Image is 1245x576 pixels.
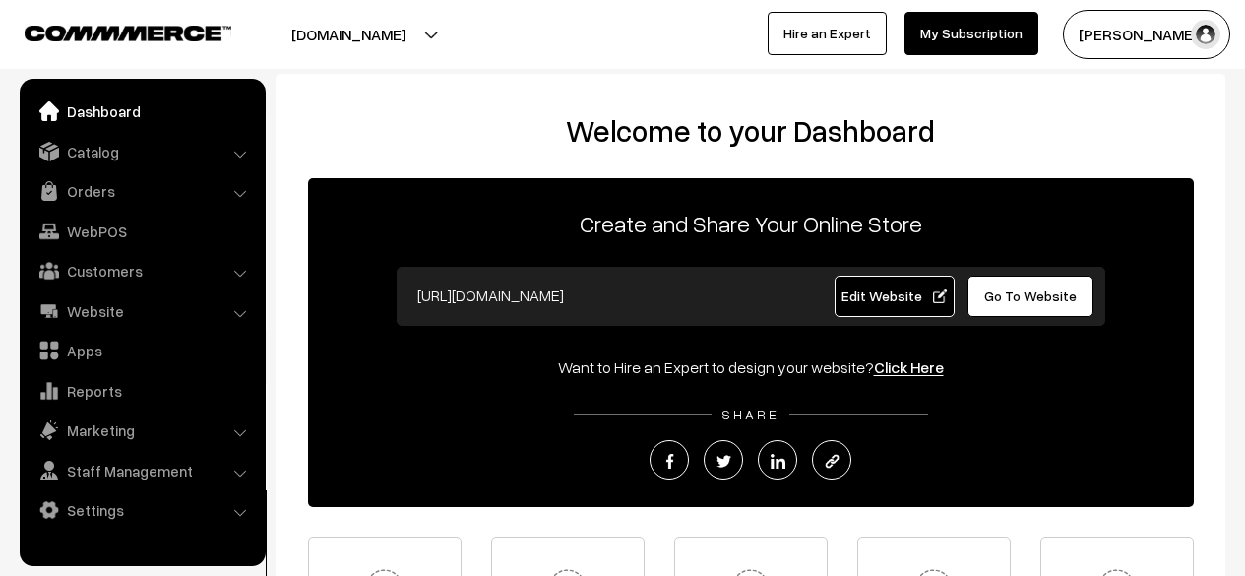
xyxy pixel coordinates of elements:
[25,293,259,329] a: Website
[25,173,259,209] a: Orders
[712,406,789,422] span: SHARE
[967,276,1094,317] a: Go To Website
[308,355,1194,379] div: Want to Hire an Expert to design your website?
[25,214,259,249] a: WebPOS
[874,357,944,377] a: Click Here
[25,333,259,368] a: Apps
[904,12,1038,55] a: My Subscription
[1063,10,1230,59] button: [PERSON_NAME]
[841,288,947,304] span: Edit Website
[25,453,259,488] a: Staff Management
[25,373,259,409] a: Reports
[222,10,474,59] button: [DOMAIN_NAME]
[25,492,259,528] a: Settings
[25,134,259,169] a: Catalog
[25,26,231,40] img: COMMMERCE
[1191,20,1220,49] img: user
[25,94,259,129] a: Dashboard
[835,276,955,317] a: Edit Website
[768,12,887,55] a: Hire an Expert
[308,206,1194,241] p: Create and Share Your Online Store
[984,288,1077,304] span: Go To Website
[295,113,1206,149] h2: Welcome to your Dashboard
[25,20,197,43] a: COMMMERCE
[25,413,259,448] a: Marketing
[25,253,259,288] a: Customers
